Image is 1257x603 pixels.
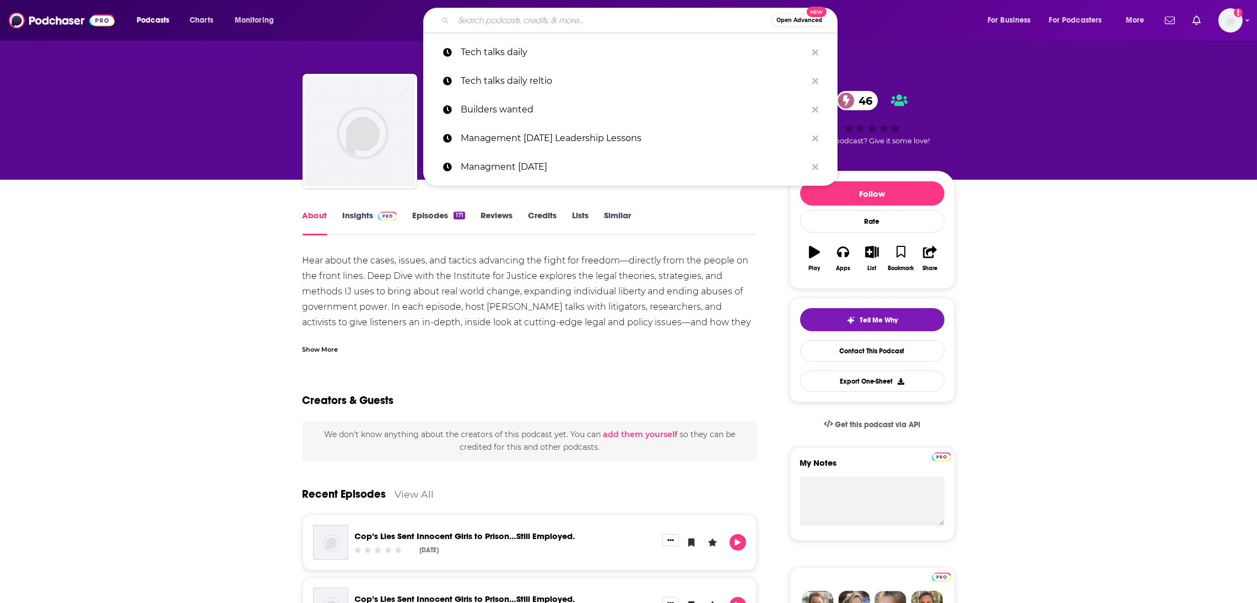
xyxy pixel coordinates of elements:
[129,12,184,29] button: open menu
[419,546,439,554] div: [DATE]
[461,153,807,181] p: Managment today
[303,394,394,407] h2: Creators & Guests
[227,12,288,29] button: open menu
[915,239,944,278] button: Share
[303,487,386,501] a: Recent Episodes
[604,210,631,235] a: Similar
[1118,12,1158,29] button: open menu
[848,91,878,110] span: 46
[461,95,807,124] p: Builders wanted
[137,13,169,28] span: Podcasts
[808,265,820,272] div: Play
[835,420,920,429] span: Get this podcast via API
[829,239,857,278] button: Apps
[800,308,945,331] button: tell me why sparkleTell Me Why
[887,239,915,278] button: Bookmark
[461,38,807,67] p: Tech talks daily
[182,12,220,29] a: Charts
[807,7,827,17] span: New
[1049,13,1102,28] span: For Podcasters
[423,153,838,181] a: Managment [DATE]
[1218,8,1243,33] img: User Profile
[454,12,772,29] input: Search podcasts, credits, & more...
[454,212,465,219] div: 171
[790,84,955,152] div: 46Good podcast? Give it some love!
[313,525,348,560] img: Cop’s Lies Sent Innocent Girls to Prison…Still Employed.
[814,137,930,145] span: Good podcast? Give it some love!
[235,13,274,28] span: Monitoring
[800,457,945,477] label: My Notes
[922,265,937,272] div: Share
[988,13,1031,28] span: For Business
[461,124,807,153] p: Management Today's Leadership Lessons
[860,316,898,325] span: Tell Me Why
[423,67,838,95] a: Tech talks daily reltio
[9,10,115,31] img: Podchaser - Follow, Share and Rate Podcasts
[190,13,213,28] span: Charts
[528,210,557,235] a: Credits
[868,265,877,272] div: List
[353,546,403,554] div: Community Rating: 0 out of 5
[704,534,721,551] button: Leave a Rating
[1161,11,1179,30] a: Show notifications dropdown
[1218,8,1243,33] button: Show profile menu
[800,340,945,362] a: Contact This Podcast
[776,18,822,23] span: Open Advanced
[324,429,735,451] span: We don't know anything about the creators of this podcast yet . You can so they can be credited f...
[1218,8,1243,33] span: Logged in as LindaBurns
[772,14,827,27] button: Open AdvancedNew
[461,67,807,95] p: Tech talks daily reltio
[1126,13,1145,28] span: More
[395,488,434,500] a: View All
[800,239,829,278] button: Play
[730,534,746,551] button: Play
[857,239,886,278] button: List
[343,210,397,235] a: InsightsPodchaser Pro
[305,76,415,186] img: Beyond the Brief
[603,430,677,439] button: add them yourself
[932,573,951,582] img: Podchaser Pro
[355,531,575,541] a: Cop’s Lies Sent Innocent Girls to Prison…Still Employed.
[980,12,1045,29] button: open menu
[1234,8,1243,17] svg: Add a profile image
[434,8,848,33] div: Search podcasts, credits, & more...
[423,95,838,124] a: Builders wanted
[815,411,930,438] a: Get this podcast via API
[412,210,465,235] a: Episodes171
[888,265,914,272] div: Bookmark
[303,210,327,235] a: About
[572,210,589,235] a: Lists
[800,210,945,233] div: Rate
[683,534,700,551] button: Bookmark Episode
[800,370,945,392] button: Export One-Sheet
[846,316,855,325] img: tell me why sparkle
[837,91,878,110] a: 46
[800,181,945,206] button: Follow
[423,38,838,67] a: Tech talks daily
[1188,11,1205,30] a: Show notifications dropdown
[932,571,951,582] a: Pro website
[932,451,951,461] a: Pro website
[836,265,850,272] div: Apps
[303,253,757,346] div: Hear about the cases, issues, and tactics advancing the fight for freedom—directly from the peopl...
[662,534,679,546] button: Show More Button
[932,453,951,461] img: Podchaser Pro
[481,210,512,235] a: Reviews
[423,124,838,153] a: Management [DATE] Leadership Lessons
[378,212,397,220] img: Podchaser Pro
[1042,12,1118,29] button: open menu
